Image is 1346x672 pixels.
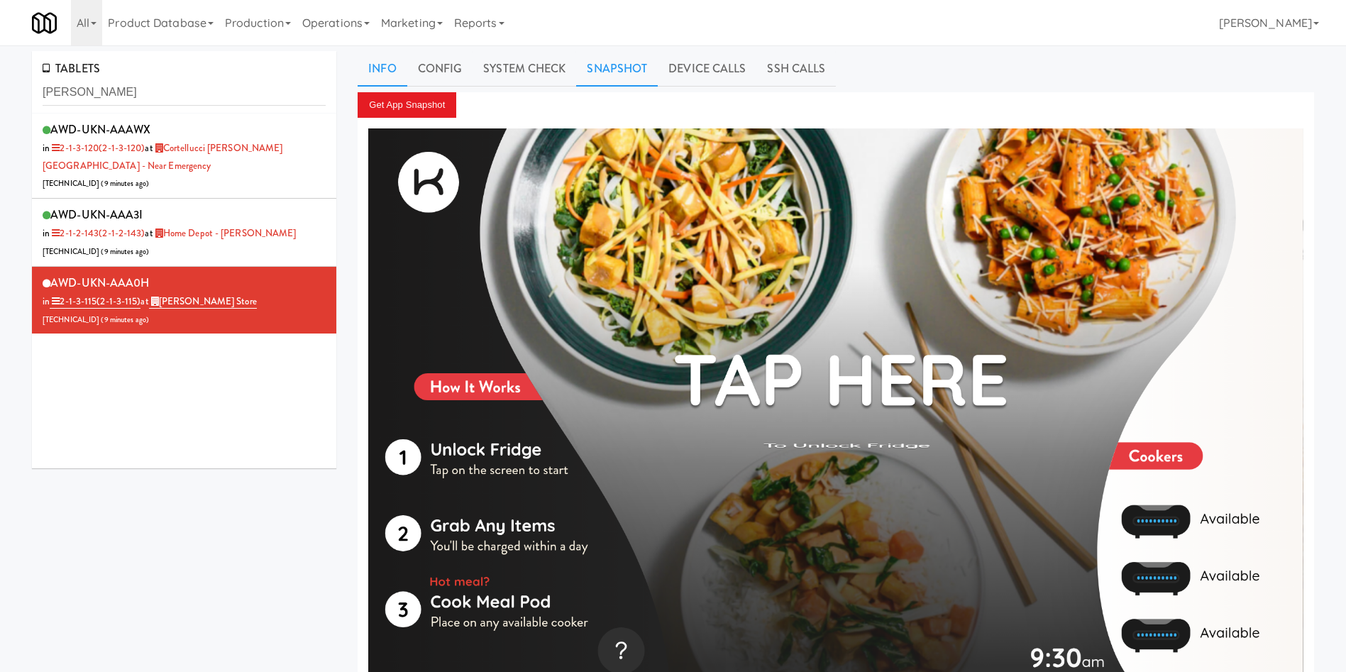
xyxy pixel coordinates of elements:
a: Device Calls [658,51,756,87]
span: [TECHNICAL_ID] ( ) [43,246,149,257]
li: AWD-UKN-AAA3Iin 2-1-2-143(2-1-2-143)at Home Depot - [PERSON_NAME][TECHNICAL_ID] (9 minutes ago) [32,199,336,267]
a: Cortellucci [PERSON_NAME][GEOGRAPHIC_DATA] - near Emergency [43,141,282,172]
a: Config [407,51,473,87]
span: AWD-UKN-AAA0H [50,275,149,291]
button: Get App Snapshot [358,92,456,118]
span: at [140,294,256,309]
span: [TECHNICAL_ID] ( ) [43,178,149,189]
span: [TECHNICAL_ID] ( ) [43,314,149,325]
span: (2-1-3-120) [99,141,145,155]
span: 9 minutes ago [104,178,146,189]
span: in [43,294,140,309]
span: 9 minutes ago [104,314,146,325]
a: Home Depot - [PERSON_NAME] [153,226,297,240]
span: (2-1-3-115) [96,294,140,308]
input: Search tablets [43,79,326,106]
span: AWD-UKN-AAAWX [50,121,150,138]
span: TABLETS [43,60,100,77]
span: (2-1-2-143) [99,226,145,240]
span: in [43,226,145,240]
a: 2-1-3-120(2-1-3-120) [50,141,145,155]
a: 2-1-2-143(2-1-2-143) [50,226,145,240]
a: 2-1-3-115(2-1-3-115) [50,294,140,309]
img: Micromart [32,11,57,35]
span: at [43,141,282,172]
span: at [145,226,296,240]
a: Info [358,51,407,87]
span: 9 minutes ago [104,246,146,257]
span: AWD-UKN-AAA3I [50,206,143,223]
li: AWD-UKN-AAAWXin 2-1-3-120(2-1-3-120)at Cortellucci [PERSON_NAME][GEOGRAPHIC_DATA] - near Emergenc... [32,114,336,199]
span: in [43,141,145,155]
li: AWD-UKN-AAA0Hin 2-1-3-115(2-1-3-115)at [PERSON_NAME] Store[TECHNICAL_ID] (9 minutes ago) [32,267,336,334]
a: SSH Calls [756,51,836,87]
a: [PERSON_NAME] Store [149,294,257,309]
a: System Check [473,51,576,87]
a: Snapshot [576,51,658,87]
